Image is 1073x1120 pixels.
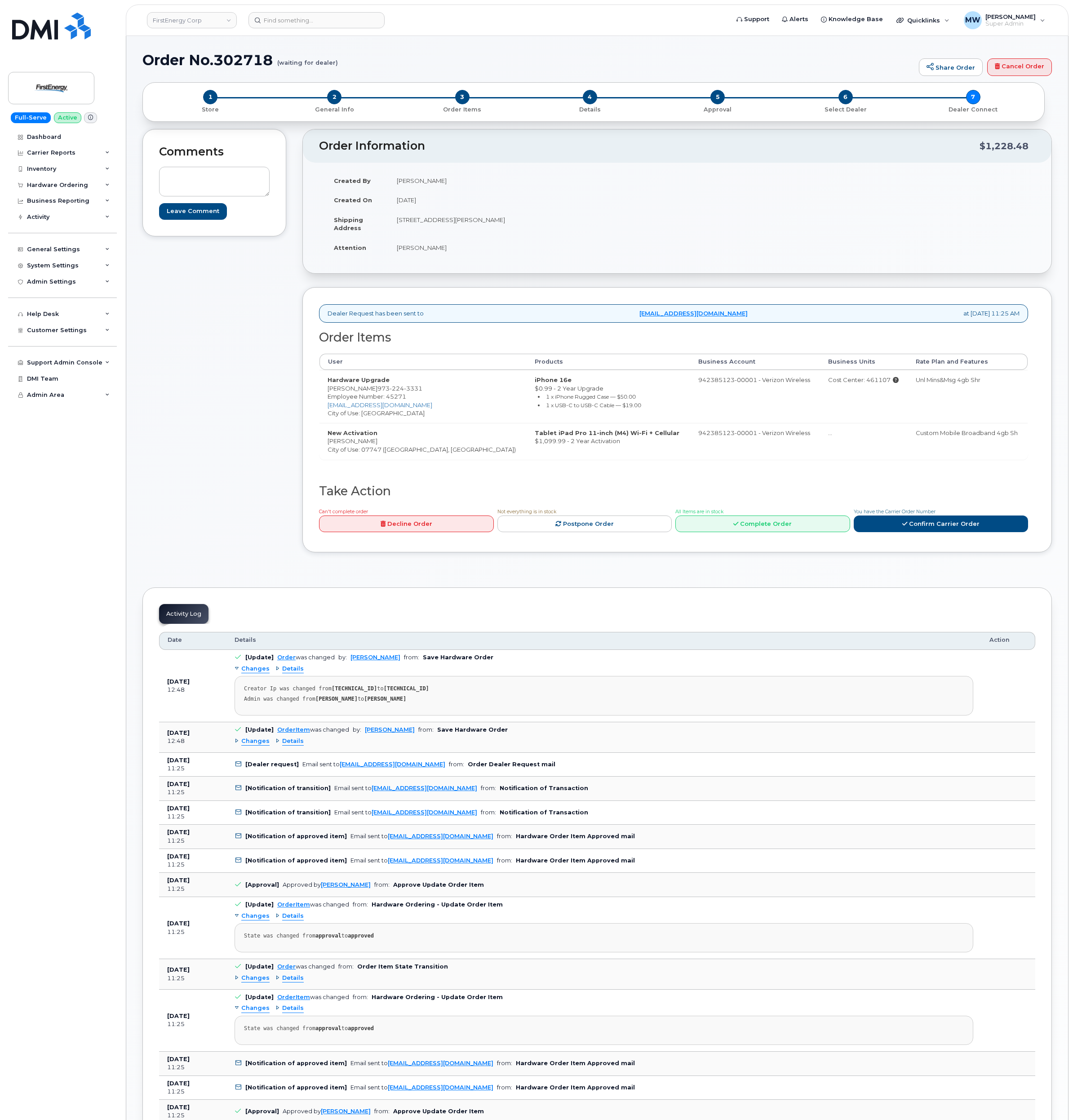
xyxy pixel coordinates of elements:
div: 11:25 [167,861,218,869]
b: Order Dealer Request mail [468,761,555,768]
b: [DATE] [167,757,190,764]
strong: approved [348,1025,374,1031]
a: 4 Details [526,104,654,114]
b: Hardware Ordering - Update Order Item [372,994,503,1000]
td: [STREET_ADDRESS][PERSON_NAME] [389,210,670,238]
a: 5 Approval [654,104,781,114]
a: [PERSON_NAME] [321,881,371,888]
div: Email sent to [334,809,477,816]
div: Dealer Request has been sent to at [DATE] 11:25 AM [319,304,1028,323]
div: 11:25 [167,813,218,821]
a: [EMAIL_ADDRESS][DOMAIN_NAME] [340,761,445,768]
b: Hardware Order Item Approved mail [516,1084,635,1091]
div: 12:48 [167,686,218,694]
div: 11:25 [167,788,218,796]
small: 1 x iPhone Rugged Case — $50.00 [546,393,636,400]
div: State was changed from to [244,933,964,939]
strong: Created On [334,196,372,204]
div: was changed [277,901,349,908]
div: Approved by [283,1108,371,1115]
span: All Items are in stock [675,509,723,515]
b: Save Hardware Order [437,726,508,733]
b: Notification of Transaction [500,809,588,816]
span: Changes [241,665,270,673]
div: Cost Center: 461107 [828,376,900,384]
a: 2 General Info [270,104,398,114]
a: OrderItem [277,726,310,733]
a: 6 Select Dealer [781,104,909,114]
span: from: [418,726,434,733]
p: Details [530,106,650,114]
b: [Approval] [245,881,279,888]
th: User [319,354,527,370]
span: 2 [327,90,341,104]
b: Hardware Order Item Approved mail [516,857,635,864]
div: $1,228.48 [980,138,1029,155]
b: [Update] [245,726,274,733]
div: Admin was changed from to [244,696,964,702]
div: 11:25 [167,1020,218,1028]
strong: iPhone 16e [535,376,572,383]
th: Business Units [820,354,908,370]
a: Postpone Order [497,516,672,532]
span: from: [481,809,496,816]
strong: approval [315,933,341,939]
h1: Order No.302718 [142,52,914,68]
div: 11:25 [167,1088,218,1096]
div: Email sent to [350,833,493,840]
span: Changes [241,912,270,920]
b: [DATE] [167,1104,190,1111]
span: Changes [241,737,270,746]
b: [DATE] [167,1013,190,1019]
strong: approval [315,1025,341,1031]
a: [EMAIL_ADDRESS][DOMAIN_NAME] [388,857,493,864]
b: [DATE] [167,966,190,973]
b: [DATE] [167,1080,190,1087]
p: Order Items [402,106,523,114]
div: Email sent to [350,1060,493,1067]
b: [DATE] [167,729,190,736]
b: [DATE] [167,678,190,685]
a: Share Order [919,58,983,76]
p: Approval [657,106,778,114]
b: [Notification of approved item] [245,1060,347,1067]
span: 5 [710,90,725,104]
b: Hardware Ordering - Update Order Item [372,901,503,908]
span: Can't complete order [319,509,368,515]
span: by: [338,654,347,661]
span: You have the Carrier Order Number [854,509,936,515]
h2: Order Items [319,331,1028,344]
span: from: [374,881,390,888]
th: Products [527,354,690,370]
span: 3331 [404,385,422,392]
strong: Shipping Address [334,216,363,232]
th: Action [981,632,1035,650]
div: Email sent to [302,761,445,768]
td: [DATE] [389,190,670,210]
b: Hardware Order Item Approved mail [516,1060,635,1067]
b: [Notification of approved item] [245,857,347,864]
span: Details [235,636,256,644]
b: Hardware Order Item Approved mail [516,833,635,840]
strong: Hardware Upgrade [328,376,390,383]
span: 4 [583,90,597,104]
h2: Comments [159,146,270,158]
span: by: [353,726,361,733]
td: [PERSON_NAME] [389,238,670,258]
div: 11:25 [167,974,218,982]
div: was changed [277,963,335,970]
b: Approve Update Order Item [393,881,484,888]
a: Decline Order [319,516,494,532]
b: [DATE] [167,920,190,927]
strong: New Activation [328,429,377,436]
span: 224 [390,385,404,392]
small: 1 x USB-C to USB-C Cable — $19.00 [546,402,641,409]
span: from: [404,654,419,661]
div: Creator Ip was changed from to [244,685,964,692]
div: 11:25 [167,928,218,936]
b: [Update] [245,963,274,970]
td: $1,099.99 - 2 Year Activation [527,423,690,459]
span: Changes [241,1004,270,1013]
p: Select Dealer [785,106,905,114]
div: 11:25 [167,837,218,845]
